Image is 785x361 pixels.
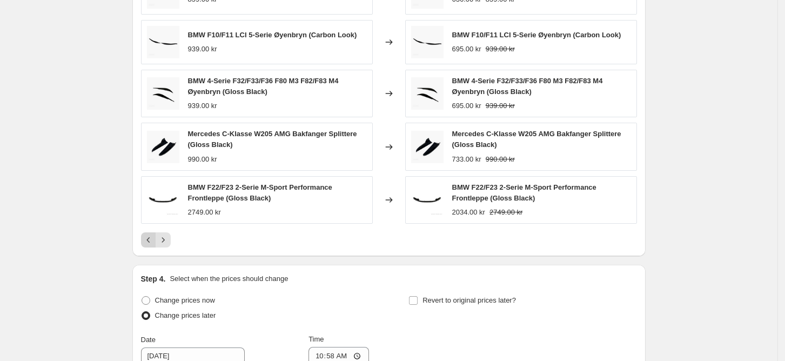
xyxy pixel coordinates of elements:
[147,184,179,216] img: Instagrampost-1170_80x.webp
[188,183,332,202] span: BMW F22/F23 2-Serie M-Sport Performance Frontleppe (Gloss Black)
[452,77,603,96] span: BMW 4-Serie F32/F33/F36 F80 M3 F82/F83 M4 Øyenbryn (Gloss Black)
[155,311,216,319] span: Change prices later
[489,207,522,218] strike: 2749.00 kr
[170,273,288,284] p: Select when the prices should change
[486,154,515,165] strike: 990.00 kr
[156,232,171,248] button: Next
[141,232,156,248] button: Previous
[141,336,156,344] span: Date
[486,101,515,111] strike: 939.00 kr
[147,26,179,58] img: Instagram_post_-_1037_80x.png
[452,183,596,202] span: BMW F22/F23 2-Serie M-Sport Performance Frontleppe (Gloss Black)
[141,232,171,248] nav: Pagination
[422,296,516,304] span: Revert to original prices later?
[155,296,215,304] span: Change prices now
[188,31,357,39] span: BMW F10/F11 LCI 5-Serie Øyenbryn (Carbon Look)
[188,130,357,149] span: Mercedes C-Klasse W205 AMG Bakfanger Splittere (Gloss Black)
[486,44,515,55] strike: 939.00 kr
[452,130,621,149] span: Mercedes C-Klasse W205 AMG Bakfanger Splittere (Gloss Black)
[188,44,217,55] div: 939.00 kr
[147,77,179,110] img: f32-EYE--9_80x.png
[452,44,481,55] div: 695.00 kr
[452,154,481,165] div: 733.00 kr
[411,184,444,216] img: Instagrampost-1170_80x.webp
[452,31,621,39] span: BMW F10/F11 LCI 5-Serie Øyenbryn (Carbon Look)
[188,207,221,218] div: 2749.00 kr
[188,101,217,111] div: 939.00 kr
[411,131,444,163] img: Instagram_post_-_1122_80x.png
[141,273,166,284] h2: Step 4.
[452,207,485,218] div: 2034.00 kr
[188,154,217,165] div: 990.00 kr
[308,335,324,343] span: Time
[188,77,339,96] span: BMW 4-Serie F32/F33/F36 F80 M3 F82/F83 M4 Øyenbryn (Gloss Black)
[147,131,179,163] img: Instagram_post_-_1122_80x.png
[452,101,481,111] div: 695.00 kr
[411,77,444,110] img: f32-EYE--9_80x.png
[411,26,444,58] img: Instagram_post_-_1037_80x.png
